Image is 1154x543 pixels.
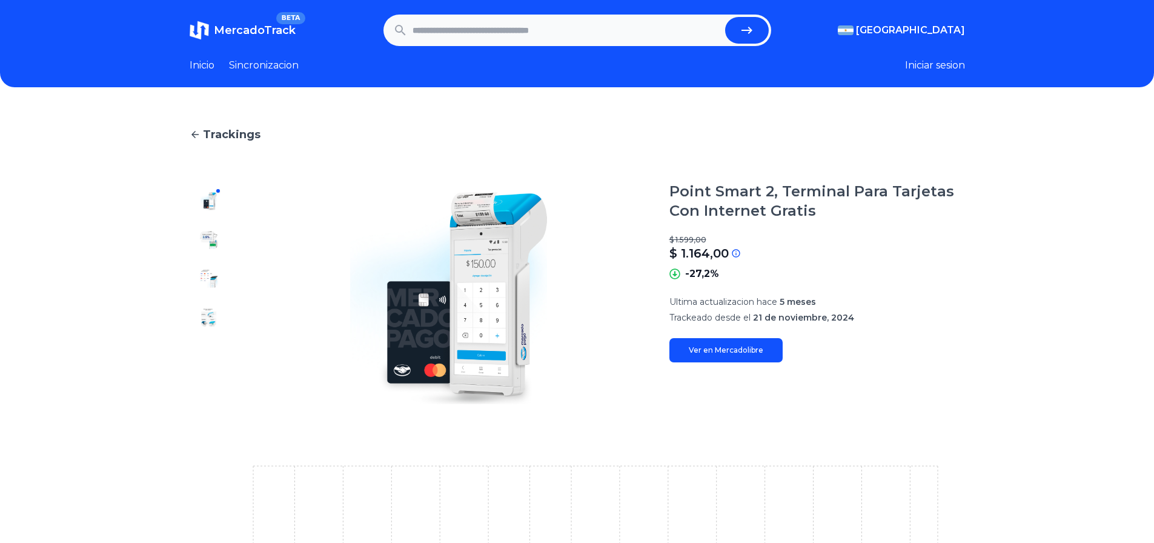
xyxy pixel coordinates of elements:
[190,58,214,73] a: Inicio
[669,182,965,221] h1: Point Smart 2, Terminal Para Tarjetas Con Internet Gratis
[214,24,296,37] span: MercadoTrack
[669,312,751,323] span: Trackeado desde el
[203,126,260,143] span: Trackings
[199,385,219,405] img: Point Smart 2, Terminal Para Tarjetas Con Internet Gratis
[229,58,299,73] a: Sincronizacion
[199,347,219,366] img: Point Smart 2, Terminal Para Tarjetas Con Internet Gratis
[190,126,965,143] a: Trackings
[253,182,645,415] img: Point Smart 2, Terminal Para Tarjetas Con Internet Gratis
[190,21,296,40] a: MercadoTrackBETA
[199,269,219,288] img: Point Smart 2, Terminal Para Tarjetas Con Internet Gratis
[838,25,854,35] img: Argentina
[838,23,965,38] button: [GEOGRAPHIC_DATA]
[685,267,719,281] p: -27,2%
[856,23,965,38] span: [GEOGRAPHIC_DATA]
[199,308,219,327] img: Point Smart 2, Terminal Para Tarjetas Con Internet Gratis
[190,21,209,40] img: MercadoTrack
[669,338,783,362] a: Ver en Mercadolibre
[199,192,219,211] img: Point Smart 2, Terminal Para Tarjetas Con Internet Gratis
[669,245,729,262] p: $ 1.164,00
[669,296,777,307] span: Ultima actualizacion hace
[753,312,854,323] span: 21 de noviembre, 2024
[780,296,816,307] span: 5 meses
[669,235,965,245] p: $ 1.599,00
[905,58,965,73] button: Iniciar sesion
[199,230,219,250] img: Point Smart 2, Terminal Para Tarjetas Con Internet Gratis
[276,12,305,24] span: BETA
